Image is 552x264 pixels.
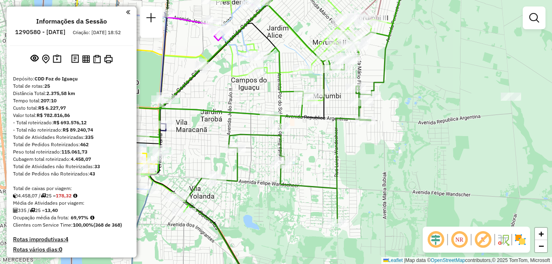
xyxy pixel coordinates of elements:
[126,7,130,17] a: Clique aqui para minimizar o painel
[80,141,89,147] strong: 462
[76,256,79,263] strong: 2
[13,207,130,214] div: 335 / 25 =
[13,156,130,163] div: Cubagem total roteirizado:
[381,257,552,264] div: Map data © contributors,© 2025 TomTom, Microsoft
[51,53,63,65] button: Painel de Sugestão
[450,230,469,249] span: Ocultar NR
[13,185,130,192] div: Total de caixas por viagem:
[102,53,114,65] button: Imprimir Rotas
[514,233,527,246] img: Exibir/Ocultar setores
[53,119,87,126] strong: R$ 693.576,12
[41,97,57,104] strong: 207:10
[71,156,91,162] strong: 4.458,07
[535,228,547,240] a: Zoom in
[431,258,465,263] a: OpenStreetMap
[473,230,493,249] span: Exibir rótulo
[13,90,130,97] div: Distância Total:
[404,258,405,263] span: |
[73,193,77,198] i: Meta Caixas/viagem: 189,47 Diferença: -11,15
[65,236,68,243] strong: 4
[13,214,69,221] span: Ocupação média da frota:
[13,193,18,198] i: Cubagem total roteirizado
[143,10,159,28] a: Nova sessão e pesquisa
[13,75,130,82] div: Depósito:
[526,10,542,26] a: Exibir filtros
[13,134,130,141] div: Total de Atividades Roteirizadas:
[426,230,446,249] span: Ocultar deslocamento
[41,193,46,198] i: Total de rotas
[13,199,130,207] div: Média de Atividades por viagem:
[44,83,50,89] strong: 25
[93,222,122,228] strong: (368 de 368)
[35,76,78,82] strong: CDD Foz do Iguaçu
[13,112,130,119] div: Valor total:
[13,208,18,213] i: Total de Atividades
[70,29,124,36] div: Criação: [DATE] 18:52
[36,17,107,25] h4: Informações da Sessão
[13,141,130,148] div: Total de Pedidos Roteirizados:
[13,126,130,134] div: - Total não roteirizado:
[71,214,89,221] strong: 69,97%
[56,193,72,199] strong: 178,32
[46,90,75,96] strong: 2.375,58 km
[73,222,93,228] strong: 100,00%
[29,52,40,65] button: Exibir sessão original
[89,171,95,177] strong: 43
[59,246,62,253] strong: 0
[13,222,73,228] span: Clientes com Service Time:
[13,82,130,90] div: Total de rotas:
[501,93,521,101] div: Atividade não roteirizada - CHACARA DAS QUINTAS
[30,208,35,213] i: Total de rotas
[535,240,547,252] a: Zoom out
[63,127,93,133] strong: R$ 89.240,74
[80,53,91,64] button: Visualizar relatório de Roteirização
[38,105,66,111] strong: R$ 6.227,97
[13,148,130,156] div: Peso total roteirizado:
[13,246,130,253] h4: Rotas vários dias:
[13,104,130,112] div: Custo total:
[15,28,65,36] h6: 1290580 - [DATE]
[13,170,130,177] div: Total de Pedidos não Roteirizados:
[13,192,130,199] div: 4.458,07 / 25 =
[91,53,102,65] button: Visualizar Romaneio
[13,119,130,126] div: - Total roteirizado:
[40,53,51,65] button: Centralizar mapa no depósito ou ponto de apoio
[13,163,130,170] div: Total de Atividades não Roteirizadas:
[539,229,544,239] span: +
[45,207,58,213] strong: 13,40
[539,241,544,251] span: −
[94,163,100,169] strong: 33
[37,112,70,118] strong: R$ 782.816,86
[497,233,510,246] img: Fluxo de ruas
[90,215,94,220] em: Média calculada utilizando a maior ocupação (%Peso ou %Cubagem) de cada rota da sessão. Rotas cro...
[13,256,130,263] h4: Clientes Priorizados NR:
[13,236,130,243] h4: Rotas improdutivas:
[383,258,403,263] a: Leaflet
[70,53,80,65] button: Logs desbloquear sessão
[13,97,130,104] div: Tempo total:
[61,149,87,155] strong: 115.061,73
[85,134,93,140] strong: 335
